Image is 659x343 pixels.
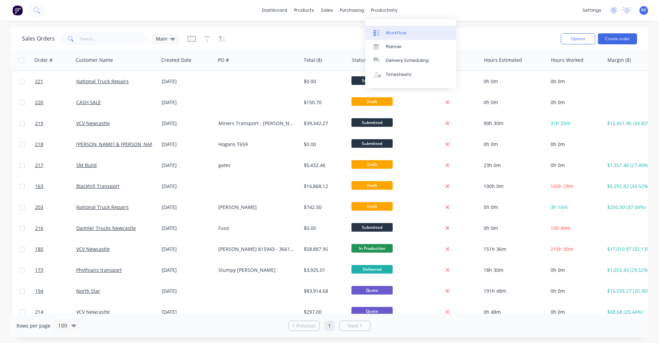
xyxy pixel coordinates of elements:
div: $1,053.43 (29.52%) [607,267,651,274]
a: 163 [35,176,76,197]
div: 0h 0m [484,141,542,148]
span: Quote [351,307,393,316]
a: 218 [35,134,76,155]
div: $83,914.68 [304,288,344,295]
span: 214 [35,309,43,316]
a: 180 [35,239,76,259]
span: 180 [35,246,43,253]
div: Planner [386,44,402,50]
span: 0h 0m [551,78,565,85]
div: [DATE] [162,141,213,148]
img: Factory [12,5,23,15]
div: $250.00 (37.04%) [607,204,651,211]
div: 0h 0m [484,78,542,85]
div: $17,010.97 (32.13%) [607,246,651,253]
a: Timesheets [365,68,456,81]
div: Total ($) [304,57,322,64]
ul: Pagination [286,321,373,331]
span: Submitted [351,139,393,148]
a: National Truck Repairs [76,78,129,85]
button: Create order [598,33,637,44]
a: 217 [35,155,76,176]
a: North Star [76,288,100,294]
span: 0h 0m [551,162,565,168]
div: $16,868.12 [304,183,344,190]
div: Stumpy [PERSON_NAME] [218,267,294,274]
div: [DATE] [162,120,213,127]
a: CASH SALE [76,99,101,106]
div: 191h 48m [484,288,542,295]
div: Workflow [386,30,406,36]
span: 215h 30m [551,246,573,252]
div: [DATE] [162,225,213,232]
a: 214 [35,302,76,322]
div: [DATE] [162,99,213,106]
a: VCV Newcastle [76,246,110,252]
a: Phythians transport [76,267,122,273]
span: 0h 0m [551,99,565,106]
div: $39,342.27 [304,120,344,127]
span: 218 [35,141,43,148]
div: $1,357.40 (27.49%) [607,162,651,169]
span: Rows per page [16,322,50,329]
div: 23h 0m [484,162,542,169]
div: $5,432.46 [304,162,344,169]
div: $12,451.90 (34.82%) [607,120,651,127]
div: Fuso [218,225,294,232]
div: $742.50 [304,204,344,211]
div: products [291,5,317,15]
div: gates [218,162,294,169]
a: VCV Newcastle [76,309,110,315]
a: Daimler Trucks Newcastle [76,225,136,231]
div: $0.00 [304,78,344,85]
div: [PERSON_NAME] 815943 - 366141255 [218,246,294,253]
div: 0h 0m [484,225,542,232]
div: $58,887.95 [304,246,344,253]
span: Submitted [351,76,393,85]
div: $150.70 [304,99,344,106]
div: [DATE] [162,162,213,169]
div: [PERSON_NAME] [218,204,294,211]
div: $0.00 [304,225,344,232]
span: 0h 0m [551,309,565,315]
span: Draft [351,202,393,211]
div: [DATE] [162,246,213,253]
span: 163 [35,183,43,190]
span: Draft [351,181,393,190]
div: [DATE] [162,78,213,85]
div: 5h 0m [484,204,542,211]
span: 203 [35,204,43,211]
div: $3,925.01 [304,267,344,274]
div: sales [317,5,336,15]
span: RP [641,7,646,13]
a: [PERSON_NAME] & [PERSON_NAME] Newcastle [76,141,184,147]
div: purchasing [336,5,368,15]
div: 0h 48m [484,309,542,316]
span: Draft [351,97,393,106]
span: 217 [35,162,43,169]
a: Delivery Scheduling [365,54,456,67]
span: 3h 16m [551,204,568,210]
span: 194 [35,288,43,295]
a: VCV Newcastle [76,120,110,126]
a: 216 [35,218,76,239]
input: Search... [80,32,147,46]
a: 173 [35,260,76,280]
div: 18h 30m [484,267,542,274]
span: Delivered [351,265,393,274]
span: 216 [35,225,43,232]
span: 165h 29m [551,183,573,189]
div: $0.00 [304,141,344,148]
span: Previous [296,322,316,329]
span: 0h 0m [551,288,565,294]
div: Miners Transport - [PERSON_NAME] 815922 [218,120,294,127]
h1: Sales Orders [22,35,55,42]
div: Customer Name [76,57,113,64]
span: 221 [35,78,43,85]
a: 221 [35,71,76,92]
div: Delivery Scheduling [386,57,429,64]
a: dashboard [258,5,291,15]
span: 173 [35,267,43,274]
a: Workflow [365,26,456,40]
span: 0h 0m [551,141,565,147]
